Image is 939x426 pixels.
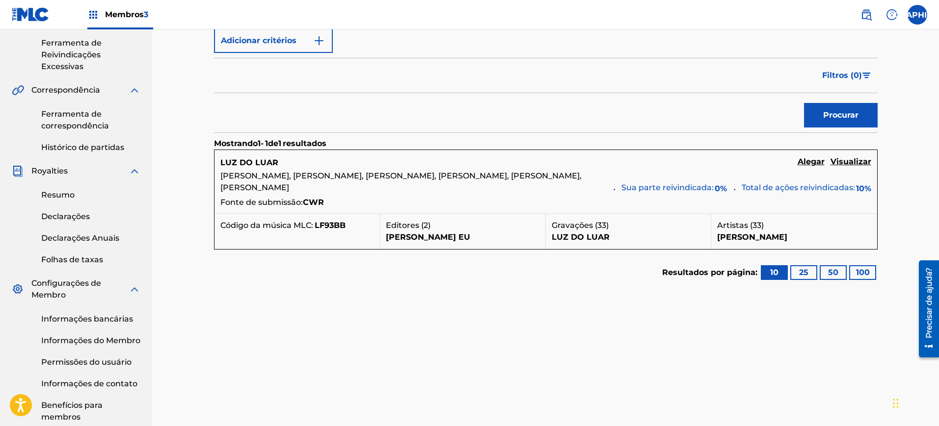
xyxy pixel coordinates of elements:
button: Procurar [804,103,878,127]
font: Permissões do usuário [41,357,132,367]
font: 3 [144,10,148,19]
font: Benefícios para membros [41,401,103,422]
a: Declarações [41,211,140,223]
font: Visualizar [831,157,871,166]
font: 100 [856,268,870,277]
font: CWR [303,198,324,207]
a: Resumo [41,189,140,201]
font: Informações de contato [41,379,137,388]
a: Histórico de partidas [41,142,140,153]
font: Procurar [823,110,859,120]
font: Informações bancárias [41,314,133,324]
iframe: Centro de Recursos [912,256,939,362]
font: % [864,184,871,193]
font: 10 [856,184,864,193]
font: Resumo [41,190,75,200]
font: Membros [105,10,144,19]
font: 10 [770,268,778,277]
img: expandir [129,283,140,295]
a: Visualizar [831,156,871,169]
img: Top Rightsholders [87,9,99,21]
button: Filtros (0) [816,63,878,88]
a: Benefícios para membros [41,400,140,423]
img: ajuda [886,9,898,21]
font: Alegar [798,157,825,166]
font: 0 [715,184,720,193]
img: Royalties [12,165,24,177]
font: 1 [278,139,281,148]
font: Código da música MLC: [220,221,313,230]
font: de [268,139,278,148]
font: Correspondência [31,85,100,95]
img: expandir [129,84,140,96]
a: Informações bancárias [41,313,140,325]
font: Fonte de submissão: [220,198,303,207]
a: Folhas de taxas [41,254,140,266]
font: Editores ( [386,221,424,230]
a: Declarações Anuais [41,232,140,244]
font: % [720,184,727,193]
img: Correspondência [12,84,24,96]
font: 33 [752,221,761,230]
a: Permissões do usuário [41,356,140,368]
iframe: Widget de bate-papo [890,379,939,426]
font: Adicionar critérios [221,36,296,45]
font: Artistas ( [717,221,752,230]
font: Histórico de partidas [41,143,124,152]
h5: LUZ DO LUAR [220,157,278,169]
font: 2 [424,221,428,230]
div: Menu do usuário [908,5,927,25]
font: 25 [799,268,808,277]
font: ) [606,221,609,230]
a: Informações do Membro [41,335,140,347]
font: Configurações de Membro [31,278,101,300]
font: Total de ações reivindicadas: [742,183,855,192]
font: Gravações ( [552,221,597,230]
a: Informações de contato [41,378,140,390]
font: Resultados por página: [662,268,757,277]
font: ) [428,221,430,230]
font: ) [761,221,764,230]
font: LF93BB [315,221,346,230]
img: Configurações de Membro [12,283,24,295]
font: Ferramenta de correspondência [41,109,109,130]
font: [PERSON_NAME] [717,232,787,242]
button: Adicionar critérios [214,28,333,53]
font: 33 [597,221,606,230]
font: LUZ DO LUAR [552,232,610,242]
font: Declarações Anuais [41,233,119,243]
button: 50 [820,265,847,280]
img: Logotipo da MLC [12,7,50,22]
font: resultados [283,139,326,148]
font: ) [859,71,862,80]
font: Royalties [31,166,68,175]
font: Declarações [41,212,90,221]
div: Arrastar [893,389,899,418]
font: [PERSON_NAME], [PERSON_NAME], [PERSON_NAME], [PERSON_NAME], [PERSON_NAME], [PERSON_NAME] [220,171,582,192]
font: - [261,139,264,148]
a: Pesquisa pública [857,5,876,25]
img: expandir [129,165,140,177]
img: 9d2ae6d4665cec9f34b9.svg [313,35,325,47]
img: procurar [860,9,872,21]
font: 1 [265,139,268,148]
button: 25 [790,265,817,280]
a: Ferramenta de Reivindicações Excessivas [41,37,140,73]
font: LUZ DO LUAR [220,158,278,167]
button: 100 [849,265,876,280]
font: 1 [258,139,261,148]
font: Informações do Membro [41,336,140,345]
font: [PERSON_NAME] EU [386,232,470,242]
font: Ferramenta de Reivindicações Excessivas [41,38,102,71]
font: Mostrando [214,139,258,148]
a: Ferramenta de correspondência [41,108,140,132]
img: filtro [862,73,871,78]
div: Ajuda [882,5,902,25]
font: 0 [854,71,859,80]
font: 50 [828,268,838,277]
font: Folhas de taxas [41,255,103,264]
font: Filtros ( [822,71,854,80]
